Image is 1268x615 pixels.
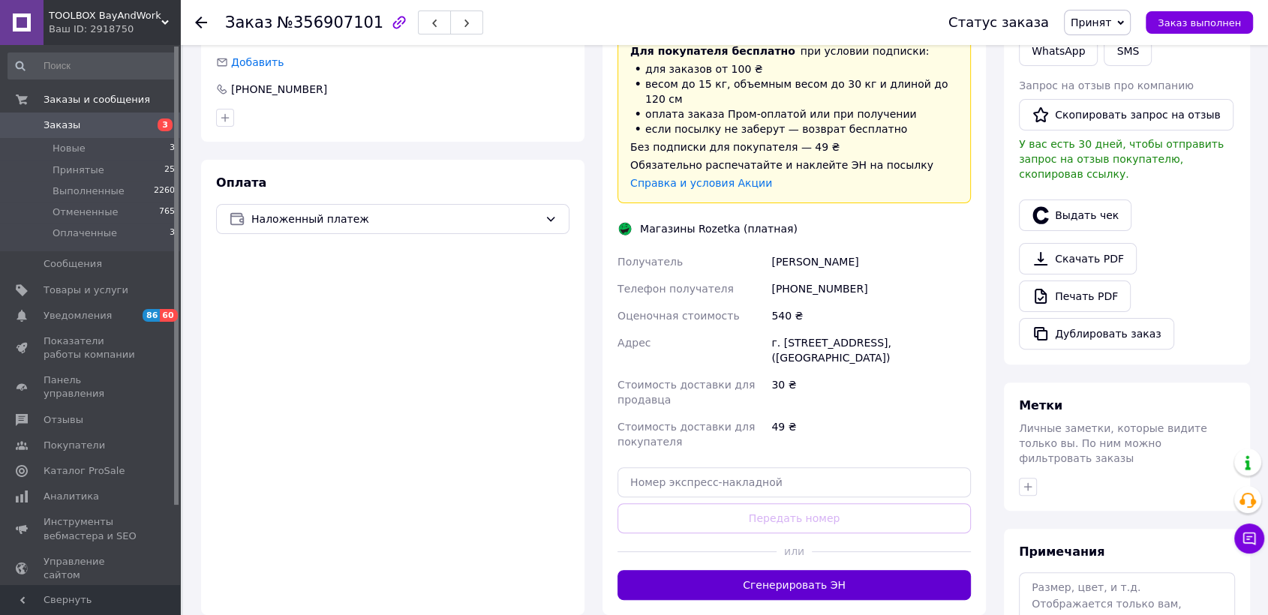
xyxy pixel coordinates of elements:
[1019,398,1062,412] span: Метки
[53,205,118,219] span: Отмененные
[216,175,266,190] span: Оплата
[1146,11,1253,34] button: Заказ выполнен
[630,177,772,189] a: Справка и условия Акции
[1071,16,1111,28] span: Принят
[617,256,683,268] span: Получатель
[768,275,974,302] div: [PHONE_NUMBER]
[948,15,1049,30] div: Статус заказа
[617,310,740,322] span: Оценочная стоимость
[195,15,207,30] div: Вернуться назад
[53,226,117,240] span: Оплаченные
[44,515,139,542] span: Инструменты вебмастера и SEO
[44,373,139,400] span: Панель управления
[230,82,329,97] div: [PHONE_NUMBER]
[630,106,958,121] li: оплата заказа Пром-оплатой или при получении
[768,371,974,413] div: 30 ₴
[630,76,958,106] li: весом до 15 кг, объемным весом до 30 кг и длиной до 120 см
[630,121,958,136] li: если посылку не заберут — возврат бесплатно
[231,56,284,68] span: Добавить
[617,379,755,406] span: Стоимость доставки для продавца
[1019,138,1224,180] span: У вас есть 30 дней, чтобы отправить запрос на отзыв покупателю, скопировав ссылку.
[44,413,83,427] span: Отзывы
[768,413,974,455] div: 49 ₴
[170,142,175,155] span: 3
[44,490,99,503] span: Аналитика
[768,329,974,371] div: г. [STREET_ADDRESS], ([GEOGRAPHIC_DATA])
[1019,79,1194,91] span: Запрос на отзыв про компанию
[1019,544,1104,559] span: Примечания
[768,302,974,329] div: 540 ₴
[44,555,139,582] span: Управление сайтом
[1019,422,1207,464] span: Личные заметки, которые видите только вы. По ним можно фильтровать заказы
[154,184,175,198] span: 2260
[53,163,104,177] span: Принятые
[160,309,177,322] span: 60
[44,309,112,322] span: Уведомления
[1158,17,1241,28] span: Заказ выполнен
[49,22,180,36] div: Ваш ID: 2918750
[49,9,161,22] span: TOOLBOX BayAndWork
[1019,36,1098,66] a: WhatsApp
[159,205,175,219] span: 765
[158,118,173,131] span: 3
[617,570,971,600] button: Сгенерировать ЭН
[1019,199,1131,231] button: Выдать чек
[251,211,539,227] span: Наложенный платеж
[277,13,383,31] span: №356907101
[44,257,102,271] span: Сообщения
[1019,318,1174,349] button: Дублировать заказ
[1019,243,1137,274] a: Скачать PDF
[170,226,175,240] span: 3
[630,61,958,76] li: для заказов от 100 ₴
[44,118,80,132] span: Заказы
[630,45,795,57] span: Для покупателя бесплатно
[617,337,651,349] span: Адрес
[1019,99,1233,130] button: Скопировать запрос на отзыв
[44,334,139,361] span: Показатели работы компании
[53,184,125,198] span: Выполненные
[617,421,755,448] span: Стоимость доставки для покупателя
[636,221,801,236] div: Магазины Rozetka (платная)
[617,467,971,497] input: Номер экспресс-накладной
[768,248,974,275] div: [PERSON_NAME]
[44,464,125,478] span: Каталог ProSale
[617,283,734,295] span: Телефон получателя
[777,544,812,559] span: или
[1234,523,1264,553] button: Чат с покупателем
[630,43,958,58] div: при условии подписки:
[44,283,128,297] span: Товары и услуги
[53,142,86,155] span: Новые
[44,439,105,452] span: Покупатели
[1019,280,1131,312] a: Печать PDF
[143,309,160,322] span: 86
[225,13,272,31] span: Заказ
[1104,36,1152,66] button: SMS
[164,163,175,177] span: 25
[630,157,958,172] div: Обязательно распечатайте и наклейте ЭН на посылку
[44,93,150,106] span: Заказы и сообщения
[630,139,958,154] div: Без подписки для покупателя — 49 ₴
[8,52,176,79] input: Поиск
